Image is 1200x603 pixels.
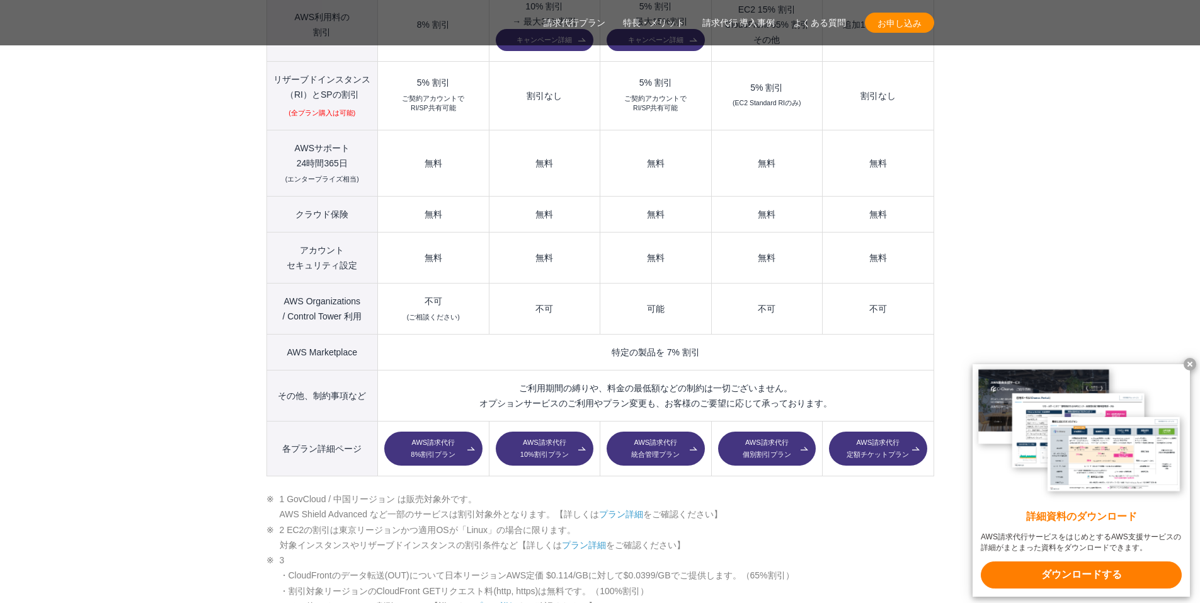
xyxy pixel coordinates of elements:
a: AWS請求代行統合管理プラン [607,432,704,466]
td: 無料 [600,197,711,233]
a: プラン詳細 [562,540,606,550]
a: AWS請求代行定額チケットプラン [829,432,927,466]
th: その他、制約事項など [266,370,378,422]
td: 不可 [711,284,822,335]
a: 詳細資料のダウンロード AWS請求代行サービスをはじめとするAWS支援サービスの詳細がまとまった資料をダウンロードできます。 ダウンロードする [973,364,1190,597]
a: AWS請求代行8%割引プラン [384,432,482,466]
small: ご契約アカウントで RI/SP共有可能 [402,94,464,114]
td: 無料 [378,233,489,284]
td: 不可 [823,284,934,335]
a: お申し込み [865,13,934,33]
li: 2 EC2の割引は東京リージョンかつ適用OSが「Linux」の場合に限ります。 対象インスタンスやリザーブドインスタンスの割引条件など【詳しくは をご確認ください】 [266,522,934,553]
a: よくある質問 [793,16,846,30]
td: 割引なし [823,61,934,130]
a: キャンペーン詳細 [607,29,704,51]
small: (EC2 Standard RIのみ) [733,98,801,108]
td: 無料 [600,130,711,197]
div: 5% 割引 [718,83,816,92]
x-t: 詳細資料のダウンロード [981,510,1182,524]
div: 5% 割引 [607,78,704,87]
td: 割引なし [489,61,600,130]
a: AWS請求代行個別割引プラン [718,432,816,466]
x-t: AWS請求代行サービスをはじめとするAWS支援サービスの詳細がまとまった資料をダウンロードできます。 [981,532,1182,553]
td: 無料 [823,233,934,284]
th: AWS Marketplace [266,335,378,370]
small: (ご相談ください) [407,313,460,321]
td: 無料 [378,197,489,233]
td: 無料 [711,197,822,233]
th: AWSサポート 24時間365日 [266,130,378,197]
td: 無料 [378,130,489,197]
td: 無料 [823,130,934,197]
a: プラン詳細 [599,509,643,519]
td: 無料 [489,197,600,233]
a: キャンペーン詳細 [496,29,593,51]
td: 無料 [823,197,934,233]
td: 不可 [378,284,489,335]
a: 特長・メリット [623,16,685,30]
td: 無料 [489,233,600,284]
span: お申し込み [865,16,934,30]
a: AWS請求代行10%割引プラン [496,432,593,466]
th: 各プラン詳細ページ [266,422,378,476]
td: 無料 [711,233,822,284]
td: 可能 [600,284,711,335]
li: 1 GovCloud / 中国リージョン は販売対象外です。 AWS Shield Advanced など一部のサービスは割引対象外となります。【詳しくは をご確認ください】 [266,491,934,522]
th: AWS Organizations / Control Tower 利用 [266,284,378,335]
a: 請求代行 導入事例 [702,16,775,30]
th: リザーブドインスタンス （RI）とSPの割引 [266,61,378,130]
td: 特定の製品を 7% 割引 [378,335,934,370]
td: 無料 [600,233,711,284]
td: 不可 [489,284,600,335]
x-t: ダウンロードする [981,561,1182,589]
small: (エンタープライズ相当) [285,175,359,183]
a: 請求代行プラン [544,16,605,30]
small: (全プラン購入は可能) [289,108,355,118]
small: ご契約アカウントで RI/SP共有可能 [624,94,687,114]
th: クラウド保険 [266,197,378,233]
td: 無料 [489,130,600,197]
td: 無料 [711,130,822,197]
div: 5% 割引 [384,78,482,87]
td: ご利用期間の縛りや、料金の最低額などの制約は一切ございません。 オプションサービスのご利用やプラン変更も、お客様のご要望に応じて承っております。 [378,370,934,422]
th: アカウント セキュリティ設定 [266,233,378,284]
